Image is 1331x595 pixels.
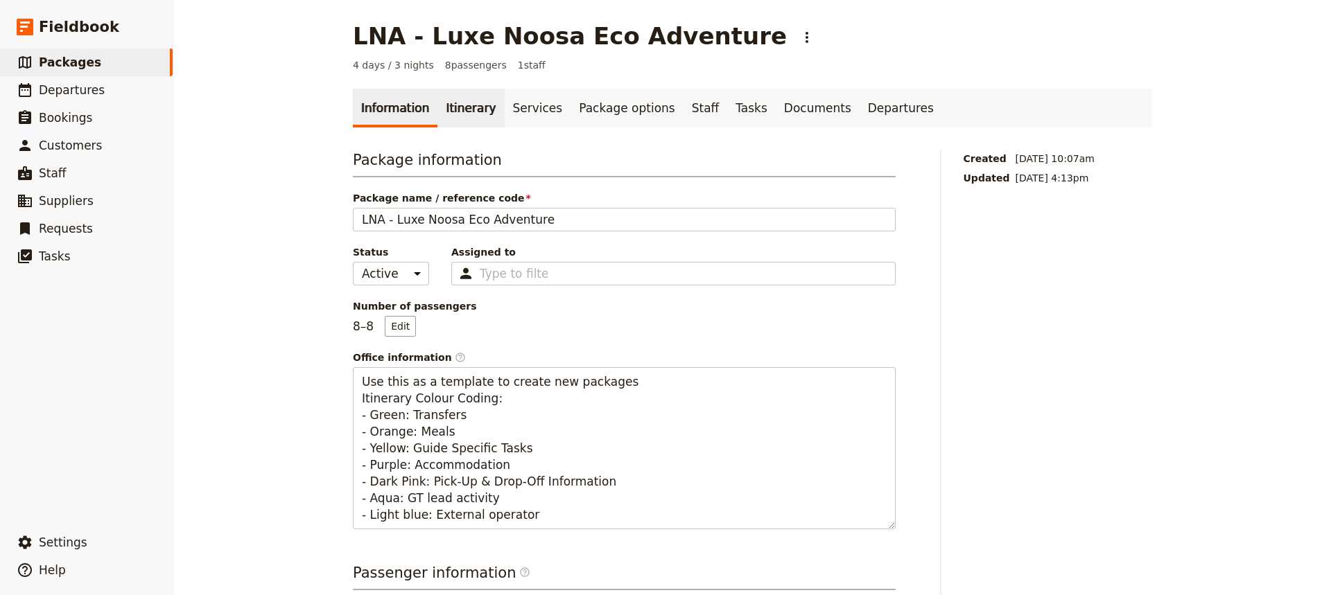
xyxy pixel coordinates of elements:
[353,367,896,529] textarea: Office information​
[519,567,530,583] span: ​
[39,222,93,236] span: Requests
[964,152,1010,166] span: Created
[445,58,507,72] span: 8 passengers
[353,191,896,205] span: Package name / reference code
[353,350,896,364] span: Office information
[39,55,101,69] span: Packages
[1016,171,1095,185] span: [DATE] 4:13pm
[455,352,466,363] span: ​
[684,89,728,127] a: Staff
[39,535,87,549] span: Settings
[776,89,860,127] a: Documents
[451,245,896,259] span: Assigned to
[39,111,92,125] span: Bookings
[353,208,896,231] input: Package name / reference code
[353,22,787,50] h1: LNA - Luxe Noosa Eco Adventure
[964,171,1010,185] span: Updated
[39,139,102,152] span: Customers
[353,562,896,590] h3: Passenger information
[480,265,548,282] input: Assigned to
[1016,152,1095,166] span: [DATE] 10:07am
[353,89,437,127] a: Information
[39,563,66,577] span: Help
[518,58,546,72] span: 1 staff
[353,150,896,177] h3: Package information
[795,26,819,49] button: Actions
[860,89,942,127] a: Departures
[353,262,429,285] select: Status
[571,89,683,127] a: Package options
[353,58,434,72] span: 4 days / 3 nights
[519,567,530,578] span: ​
[39,166,67,180] span: Staff
[39,83,105,97] span: Departures
[353,299,896,313] span: Number of passengers
[39,249,71,263] span: Tasks
[437,89,504,127] a: Itinerary
[39,194,94,208] span: Suppliers
[727,89,776,127] a: Tasks
[39,17,119,37] span: Fieldbook
[353,316,416,337] p: 8 – 8
[505,89,571,127] a: Services
[385,316,416,337] button: Number of passengers8–8
[353,245,429,259] span: Status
